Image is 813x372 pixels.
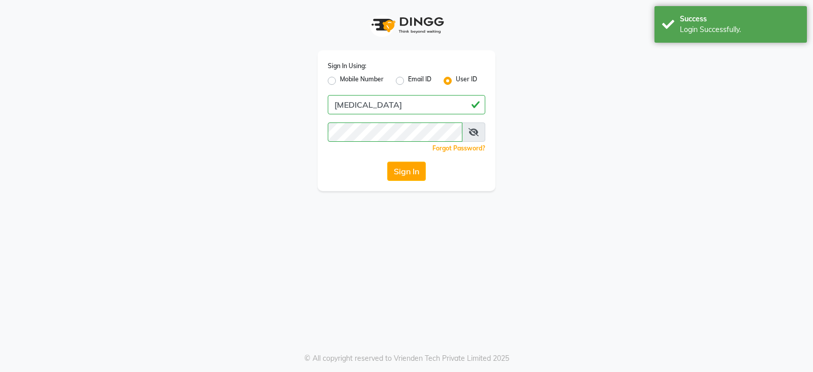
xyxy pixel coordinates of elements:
input: Username [328,95,485,114]
label: Mobile Number [340,75,384,87]
input: Username [328,122,462,142]
label: Email ID [408,75,431,87]
div: Login Successfully. [680,24,799,35]
button: Sign In [387,162,426,181]
a: Forgot Password? [432,144,485,152]
label: Sign In Using: [328,61,366,71]
div: Success [680,14,799,24]
label: User ID [456,75,477,87]
img: logo1.svg [366,10,447,40]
